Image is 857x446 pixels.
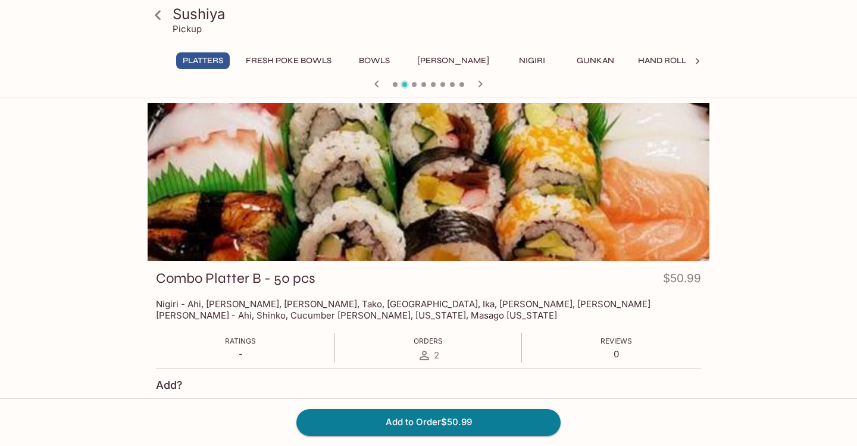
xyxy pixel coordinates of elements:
[568,52,622,69] button: Gunkan
[156,298,701,321] p: Nigiri - Ahi, [PERSON_NAME], [PERSON_NAME], Tako, [GEOGRAPHIC_DATA], Ika, [PERSON_NAME], [PERSON_...
[173,23,202,35] p: Pickup
[296,409,561,435] button: Add to Order$50.99
[239,52,338,69] button: FRESH Poke Bowls
[225,348,256,360] p: -
[600,336,632,345] span: Reviews
[348,52,401,69] button: Bowls
[600,348,632,360] p: 0
[148,103,709,261] div: Combo Platter B - 50 pcs
[225,336,256,345] span: Ratings
[156,269,315,288] h3: Combo Platter B - 50 pcs
[176,52,230,69] button: Platters
[663,269,701,292] h4: $50.99
[411,52,496,69] button: [PERSON_NAME]
[173,5,705,23] h3: Sushiya
[434,350,439,361] span: 2
[631,52,693,69] button: Hand Roll
[414,336,443,345] span: Orders
[505,52,559,69] button: Nigiri
[156,379,183,392] h4: Add?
